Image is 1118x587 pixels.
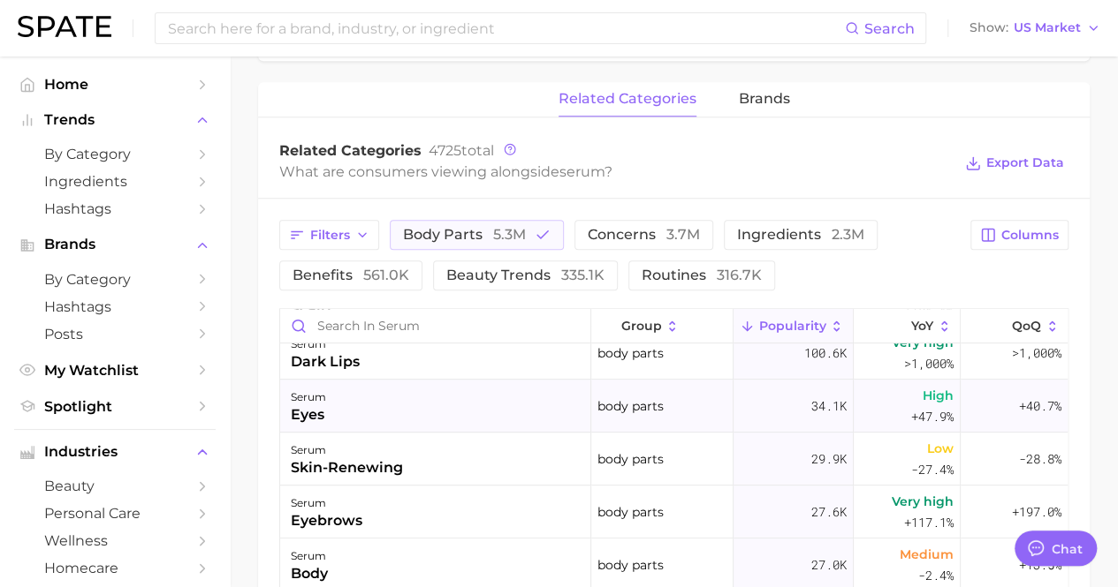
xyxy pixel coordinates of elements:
span: Related Categories [279,142,422,159]
div: eyes [291,404,326,425]
a: Home [14,71,216,98]
span: Popularity [758,319,825,333]
button: Popularity [734,309,854,343]
button: QoQ [961,309,1068,343]
span: -2.4% [918,565,954,586]
a: by Category [14,140,216,168]
span: 5.3m [493,226,526,243]
span: homecare [44,560,186,576]
span: beauty trends [446,268,605,282]
a: Posts [14,320,216,348]
span: 100.6k [804,342,847,364]
span: 29.9k [811,448,847,470]
span: 2.3m [832,226,864,243]
span: group [620,319,661,333]
span: body parts [597,501,664,523]
span: ingredients [737,228,864,242]
input: Search here for a brand, industry, or ingredient [166,13,845,43]
a: by Category [14,266,216,293]
span: 316.7k [717,267,762,283]
span: >1,000% [904,355,954,372]
span: body parts [403,228,526,242]
span: -27.4% [911,459,954,480]
div: skin-renewing [291,457,403,478]
span: +40.7% [1019,395,1061,417]
span: related categories [559,91,696,107]
button: Trends [14,107,216,133]
div: serum [291,493,362,514]
span: Trends [44,112,186,128]
span: Show [970,23,1008,33]
span: concerns [588,228,700,242]
div: body [291,563,328,584]
button: Filters [279,220,379,250]
a: homecare [14,554,216,582]
span: Industries [44,444,186,460]
button: Industries [14,439,216,465]
span: brands [739,91,790,107]
span: +197.0% [1012,501,1061,523]
span: 335.1k [561,267,605,283]
div: serum [291,387,326,408]
span: 27.6k [811,501,847,523]
button: Export Data [961,151,1069,176]
span: My Watchlist [44,362,186,379]
span: 4725 [429,142,461,159]
button: YoY [854,309,961,343]
a: Ingredients [14,168,216,195]
span: total [429,142,494,159]
span: YoY [911,319,933,333]
a: personal care [14,500,216,527]
span: Home [44,76,186,93]
div: serum [291,546,328,567]
span: Search [864,20,915,37]
span: Hashtags [44,200,186,217]
a: Hashtags [14,195,216,222]
span: 34.1k [811,395,847,417]
span: Spotlight [44,398,186,415]
span: +47.9% [911,406,954,427]
img: SPATE [18,16,111,37]
button: group [591,309,734,343]
span: Medium [900,544,954,565]
button: ShowUS Market [965,17,1105,40]
span: US Market [1014,23,1081,33]
span: Filters [310,228,350,243]
span: -28.8% [1019,448,1061,470]
span: routines [642,268,762,282]
button: serumeyesbody parts34.1kHigh+47.9%+40.7% [280,380,1068,433]
span: body parts [597,395,664,417]
span: >1,000% [1012,344,1061,361]
span: wellness [44,532,186,549]
span: body parts [597,342,664,364]
span: body parts [597,554,664,576]
div: eyebrows [291,510,362,531]
span: Export Data [986,155,1064,170]
button: Columns [970,220,1069,250]
span: Posts [44,326,186,342]
a: beauty [14,472,216,500]
div: serum [291,440,403,461]
span: Low [927,438,954,459]
a: My Watchlist [14,357,216,384]
span: Very high [892,491,954,512]
span: Hashtags [44,298,186,315]
button: Brands [14,231,216,258]
span: benefits [293,268,409,282]
span: 3.7m [666,226,700,243]
button: serumeyebrowsbody parts27.6kVery high+117.1%+197.0% [280,485,1068,538]
div: What are consumers viewing alongside ? [279,160,952,184]
span: QoQ [1012,319,1041,333]
span: personal care [44,505,186,522]
input: Search in serum [280,309,590,342]
span: High [923,385,954,406]
span: Columns [1001,228,1059,243]
span: beauty [44,478,186,494]
span: by Category [44,271,186,288]
a: wellness [14,527,216,554]
span: +117.1% [904,512,954,533]
button: serumdark lipsbody parts100.6kVery high>1,000%>1,000% [280,327,1068,380]
button: serumskin-renewingbody parts29.9kLow-27.4%-28.8% [280,433,1068,485]
span: serum [559,163,605,180]
a: Spotlight [14,393,216,420]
